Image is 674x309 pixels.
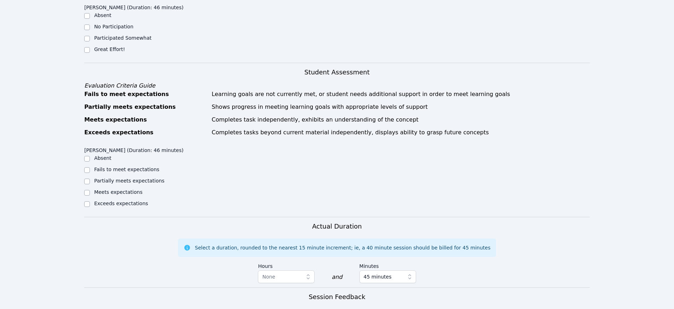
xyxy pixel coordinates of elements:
[84,1,184,12] legend: [PERSON_NAME] (Duration: 46 minutes)
[258,260,315,270] label: Hours
[312,221,362,231] h3: Actual Duration
[262,274,275,280] span: None
[359,260,416,270] label: Minutes
[195,244,490,251] div: Select a duration, rounded to the nearest 15 minute increment; ie, a 40 minute session should be ...
[94,189,143,195] label: Meets expectations
[84,82,590,90] div: Evaluation Criteria Guide
[84,90,207,99] div: Fails to meet expectations
[359,270,416,283] button: 45 minutes
[94,46,125,52] label: Great Effort!
[212,128,590,137] div: Completes tasks beyond current material independently, displays ability to grasp future concepts
[212,116,590,124] div: Completes task independently, exhibits an understanding of the concept
[94,155,111,161] label: Absent
[84,128,207,137] div: Exceeds expectations
[258,270,315,283] button: None
[212,103,590,111] div: Shows progress in meeting learning goals with appropriate levels of support
[84,67,590,77] h3: Student Assessment
[94,24,133,29] label: No Participation
[332,273,342,281] div: and
[94,201,148,206] label: Exceeds expectations
[84,116,207,124] div: Meets expectations
[84,144,184,154] legend: [PERSON_NAME] (Duration: 46 minutes)
[94,167,159,172] label: Fails to meet expectations
[94,178,165,184] label: Partially meets expectations
[309,292,365,302] h3: Session Feedback
[94,12,111,18] label: Absent
[364,273,392,281] span: 45 minutes
[212,90,590,99] div: Learning goals are not currently met, or student needs additional support in order to meet learni...
[84,103,207,111] div: Partially meets expectations
[94,35,151,41] label: Participated Somewhat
